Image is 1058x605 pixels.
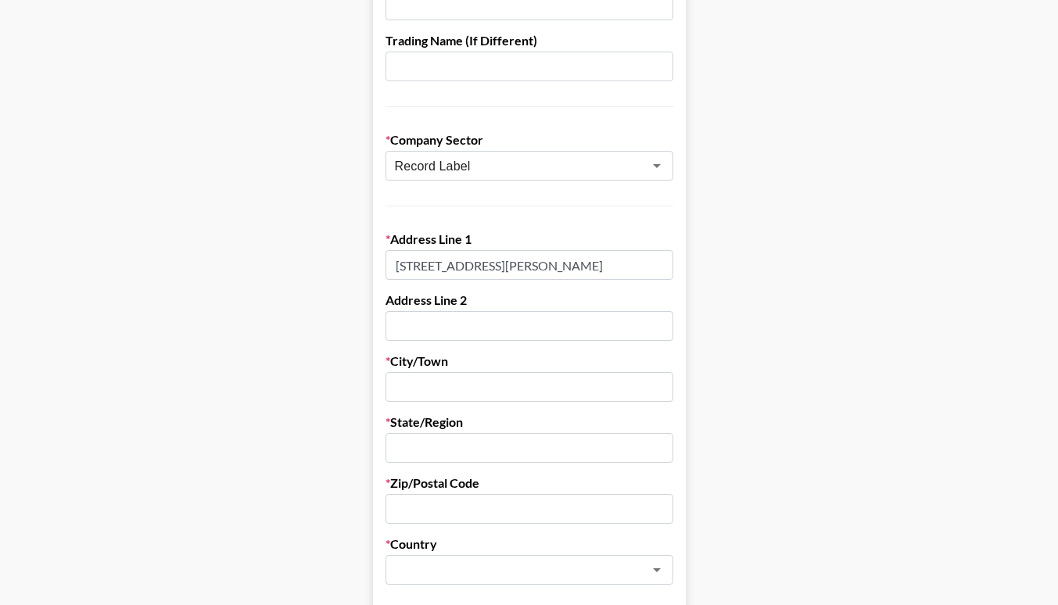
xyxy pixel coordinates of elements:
[646,559,668,581] button: Open
[386,414,673,430] label: State/Region
[386,353,673,369] label: City/Town
[646,155,668,177] button: Open
[386,132,673,148] label: Company Sector
[386,536,673,552] label: Country
[386,33,673,48] label: Trading Name (If Different)
[386,475,673,491] label: Zip/Postal Code
[386,231,673,247] label: Address Line 1
[386,292,673,308] label: Address Line 2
